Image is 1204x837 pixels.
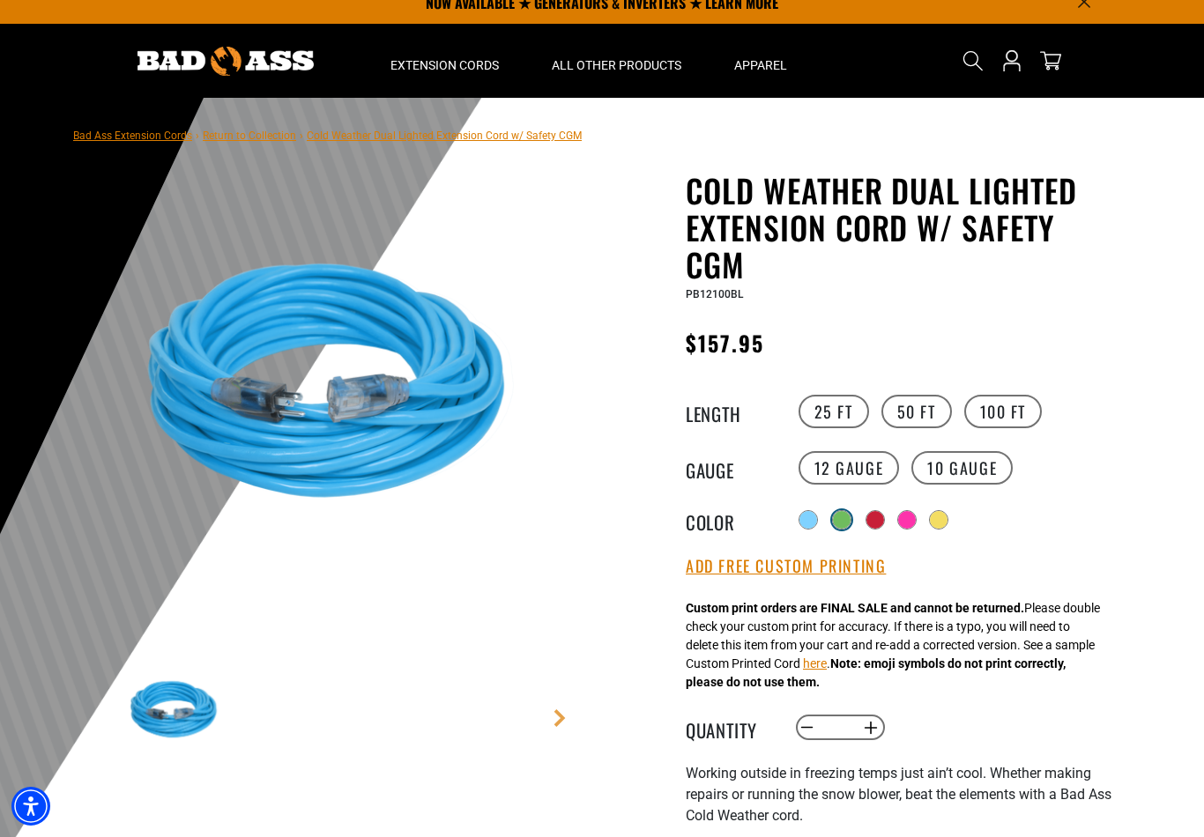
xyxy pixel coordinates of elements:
div: Accessibility Menu [11,787,50,826]
img: Light Blue [125,175,550,600]
a: cart [1037,50,1065,71]
legend: Length [686,400,774,423]
a: Next [551,709,569,727]
legend: Color [686,508,774,531]
strong: Note: emoji symbols do not print correctly, please do not use them. [686,656,1066,689]
summary: All Other Products [525,24,708,98]
h1: Cold Weather Dual Lighted Extension Cord w/ Safety CGM [686,172,1118,283]
a: Open this option [998,24,1026,98]
span: › [196,130,199,142]
span: Cold Weather Dual Lighted Extension Cord w/ Safety CGM [307,130,582,142]
span: PB12100BL [686,288,743,300]
span: Apparel [734,57,787,73]
button: Add Free Custom Printing [686,557,886,576]
summary: Search [959,47,987,75]
label: 50 FT [881,395,952,428]
a: Bad Ass Extension Cords [73,130,192,142]
summary: Extension Cords [364,24,525,98]
label: 25 FT [799,395,869,428]
summary: Apparel [708,24,814,98]
span: All Other Products [552,57,681,73]
img: Light Blue [125,660,227,762]
a: Return to Collection [203,130,296,142]
span: Extension Cords [390,57,499,73]
div: Please double check your custom print for accuracy. If there is a typo, you will need to delete t... [686,599,1100,692]
legend: Gauge [686,456,774,479]
span: Working outside in freezing temps just ain’t cool. Whether making repairs or running the snow blo... [686,765,1111,824]
label: 100 FT [964,395,1043,428]
span: $157.95 [686,327,765,359]
label: Quantity [686,716,774,739]
label: 12 Gauge [799,451,900,485]
nav: breadcrumbs [73,124,582,145]
span: › [300,130,303,142]
strong: Custom print orders are FINAL SALE and cannot be returned. [686,601,1024,615]
button: here [803,655,827,673]
img: Bad Ass Extension Cords [137,47,314,76]
label: 10 Gauge [911,451,1013,485]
